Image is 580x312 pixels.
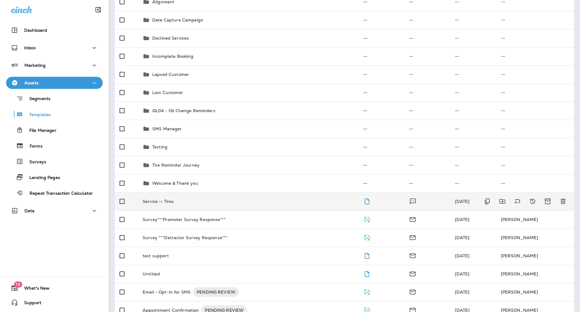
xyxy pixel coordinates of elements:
span: Email [409,289,416,294]
div: PENDING REVIEW [193,287,239,297]
button: Archive [542,195,554,207]
td: -- [358,11,404,29]
td: -- [496,83,574,102]
button: Landing Pages [6,171,103,184]
p: Data Capture Campaign [152,18,203,22]
td: -- [450,102,496,120]
button: File Manager [6,124,103,136]
button: Duplicate [481,195,493,207]
td: -- [358,83,404,102]
p: Survey ***Detractor Survey Response*** [143,235,227,240]
td: -- [450,138,496,156]
td: -- [496,156,574,174]
td: -- [404,138,450,156]
td: -- [404,102,450,120]
p: test support [143,253,169,258]
span: Published [363,234,371,240]
span: Sarah Miller [455,271,470,277]
span: Email [409,216,416,222]
span: Priscilla Valverde [455,217,470,222]
button: View Changelog [527,195,539,207]
td: [PERSON_NAME] [496,283,574,301]
span: Published [363,289,371,294]
td: -- [496,120,574,138]
span: Email [409,271,416,276]
span: Draft [363,252,371,258]
span: 19 [14,281,22,288]
td: -- [450,29,496,47]
td: -- [404,29,450,47]
button: Add tags [511,195,524,207]
span: Text [409,198,417,203]
td: -- [358,102,404,120]
button: Templates [6,108,103,121]
span: Support [18,300,41,307]
span: Email [409,252,416,258]
p: SMS Manager [152,126,182,131]
td: -- [404,65,450,83]
button: Surveys [6,155,103,168]
td: [PERSON_NAME] [496,210,574,229]
button: Segments [6,92,103,105]
p: Inbox [24,45,36,50]
button: Data [6,205,103,217]
td: [PERSON_NAME] [496,247,574,265]
td: -- [358,29,404,47]
p: Repeat Transaction Calculator [24,191,93,197]
p: Service -> Tires [143,199,174,204]
p: Untitled [143,271,160,276]
p: Assets [24,80,39,85]
p: Landing Pages [23,175,60,181]
td: -- [450,65,496,83]
span: Email [409,234,416,240]
p: Dashboard [24,28,47,33]
p: Forms [24,144,43,149]
p: Marketing [24,63,46,68]
td: -- [404,174,450,192]
td: -- [496,102,574,120]
td: -- [450,174,496,192]
p: File Manager [23,128,56,134]
td: -- [450,156,496,174]
td: -- [450,120,496,138]
td: -- [358,65,404,83]
td: -- [404,47,450,65]
td: -- [496,174,574,192]
span: J-P Scoville [455,289,470,295]
p: Lost Customer [152,90,183,95]
span: Sarah Miller [455,199,470,204]
p: Testing [152,145,167,149]
td: -- [496,47,574,65]
span: Priscilla Valverde [455,253,470,258]
button: Repeat Transaction Calculator [6,187,103,199]
td: -- [404,120,450,138]
button: Forms [6,139,103,152]
td: -- [496,29,574,47]
p: QL04 - Oil Change Reminders [152,108,215,113]
span: Draft [363,198,371,203]
td: [PERSON_NAME] [496,229,574,247]
button: Move to folder [496,195,508,207]
span: Published [363,216,371,222]
td: -- [358,138,404,156]
td: -- [496,138,574,156]
span: Draft [363,271,371,276]
p: Declined Services [152,36,189,41]
td: -- [404,83,450,102]
button: Support [6,297,103,309]
p: Tire Reminder Journey [152,163,200,167]
button: Dashboard [6,24,103,36]
p: Segments [23,96,50,102]
td: -- [450,83,496,102]
button: 19What's New [6,282,103,294]
td: -- [404,11,450,29]
td: -- [450,11,496,29]
p: Survey***Promoter Survey Response*** [143,217,226,222]
td: -- [358,174,404,192]
td: -- [358,156,404,174]
button: Inbox [6,42,103,54]
td: [PERSON_NAME] [496,265,574,283]
button: Marketing [6,59,103,71]
span: What's New [18,286,50,293]
td: -- [496,11,574,29]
